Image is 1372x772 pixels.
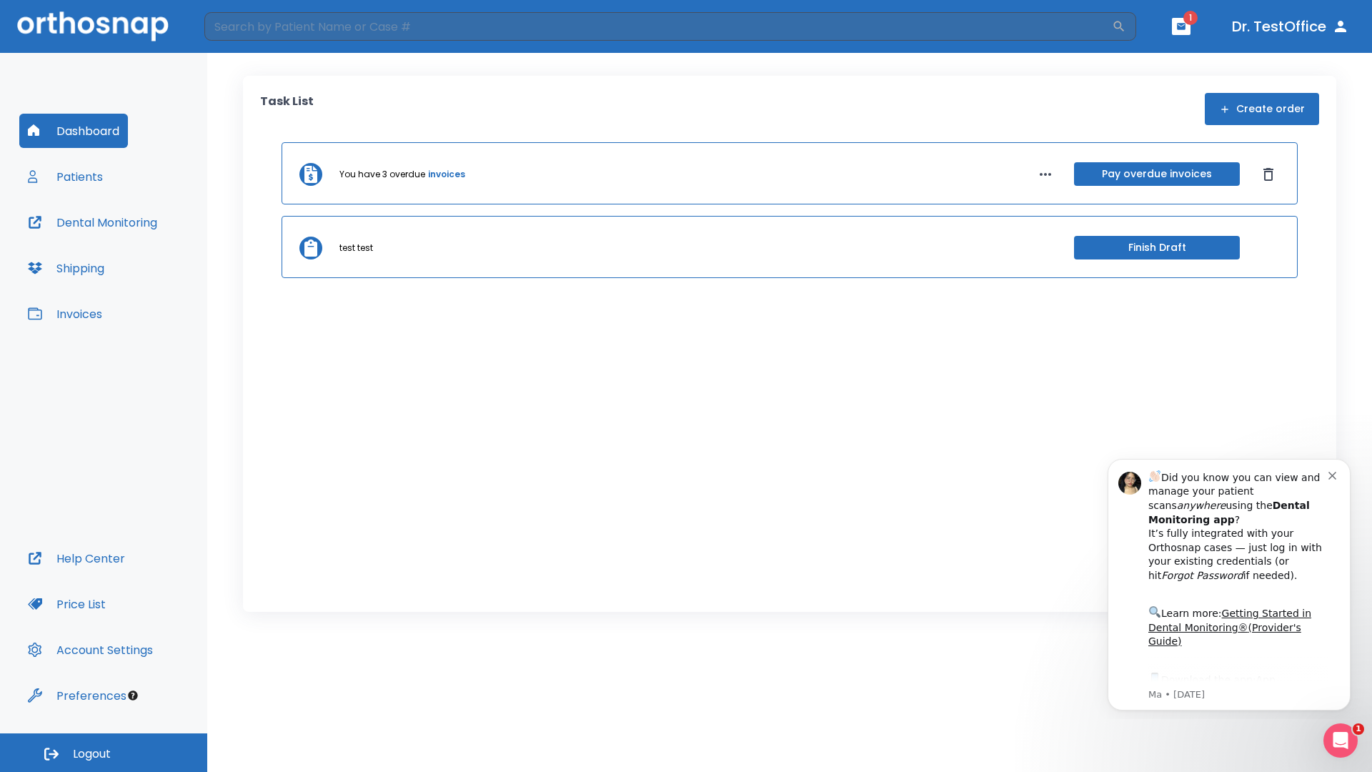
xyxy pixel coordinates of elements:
[242,22,254,34] button: Dismiss notification
[204,12,1112,41] input: Search by Patient Name or Case #
[260,93,314,125] p: Task List
[19,114,128,148] button: Dashboard
[62,224,242,297] div: Download the app: | ​ Let us know if you need help getting started!
[1257,163,1280,186] button: Dismiss
[339,168,425,181] p: You have 3 overdue
[17,11,169,41] img: Orthosnap
[19,205,166,239] button: Dental Monitoring
[1086,446,1372,719] iframe: Intercom notifications message
[428,168,465,181] a: invoices
[1226,14,1355,39] button: Dr. TestOffice
[62,228,189,254] a: App Store
[62,242,242,255] p: Message from Ma, sent 8w ago
[1074,236,1240,259] button: Finish Draft
[126,689,139,702] div: Tooltip anchor
[339,242,373,254] p: test test
[1353,723,1364,735] span: 1
[1323,723,1358,758] iframe: Intercom live chat
[19,251,113,285] button: Shipping
[19,587,114,621] button: Price List
[19,159,111,194] button: Patients
[1074,162,1240,186] button: Pay overdue invoices
[1183,11,1198,25] span: 1
[19,678,135,713] button: Preferences
[1205,93,1319,125] button: Create order
[19,633,161,667] button: Account Settings
[19,541,134,575] button: Help Center
[73,746,111,762] span: Logout
[19,297,111,331] button: Invoices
